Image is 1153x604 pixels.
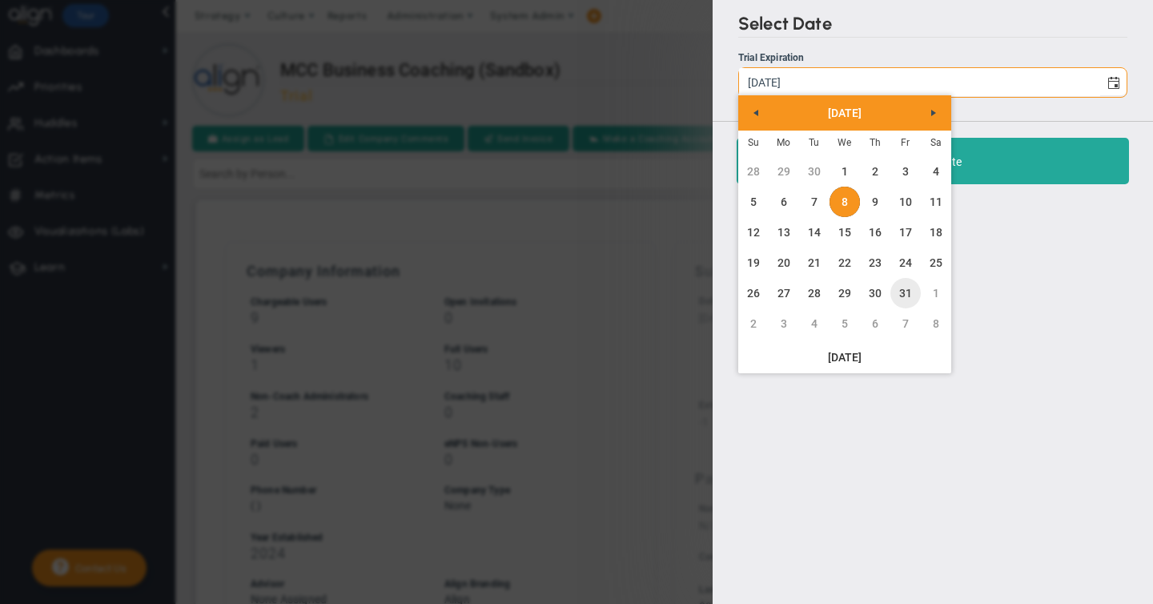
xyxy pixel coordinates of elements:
[921,278,951,308] a: 1
[799,131,830,157] th: Tuesday
[738,187,769,217] a: 5
[739,68,1099,96] input: Trial Expiration select
[919,99,948,127] a: Next
[860,308,890,339] a: 6
[769,156,799,187] a: 29
[860,248,890,278] a: 23
[830,217,860,248] a: 15
[738,131,769,157] th: Sunday
[738,278,769,308] a: 26
[921,217,951,248] a: 18
[830,187,860,217] td: Current focused date is Wednesday, October 8, 2025
[921,308,951,339] a: 8
[890,131,921,157] th: Friday
[830,278,860,308] a: 29
[738,13,1127,38] h2: Select Date
[738,52,805,63] span: Trial Expiration
[890,278,921,308] a: 31
[738,344,951,371] a: [DATE]
[860,131,890,157] th: Thursday
[769,308,799,339] a: 3
[769,278,799,308] a: 27
[769,187,799,217] a: 6
[860,217,890,248] a: 16
[921,187,951,217] a: 11
[767,99,922,127] a: [DATE]
[769,131,799,157] th: Monday
[921,248,951,278] a: 25
[830,187,860,217] a: 8
[830,248,860,278] a: 22
[830,156,860,187] a: 1
[799,156,830,187] a: 30
[890,217,921,248] a: 17
[799,248,830,278] a: 21
[830,131,860,157] th: Wednesday
[860,187,890,217] a: 9
[890,308,921,339] a: 7
[799,187,830,217] a: 7
[741,99,770,127] a: Previous
[799,217,830,248] a: 14
[799,278,830,308] a: 28
[738,248,769,278] a: 19
[921,156,951,187] a: 4
[738,308,769,339] a: 2
[860,156,890,187] a: 2
[860,278,890,308] a: 30
[738,156,769,187] a: 28
[1099,68,1127,96] span: select
[799,308,830,339] a: 4
[890,187,921,217] a: 10
[921,131,951,157] th: Saturday
[738,217,769,248] a: 12
[769,248,799,278] a: 20
[769,217,799,248] a: 13
[737,138,1129,184] button: Set Date
[890,156,921,187] a: 3
[890,248,921,278] a: 24
[830,308,860,339] a: 5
